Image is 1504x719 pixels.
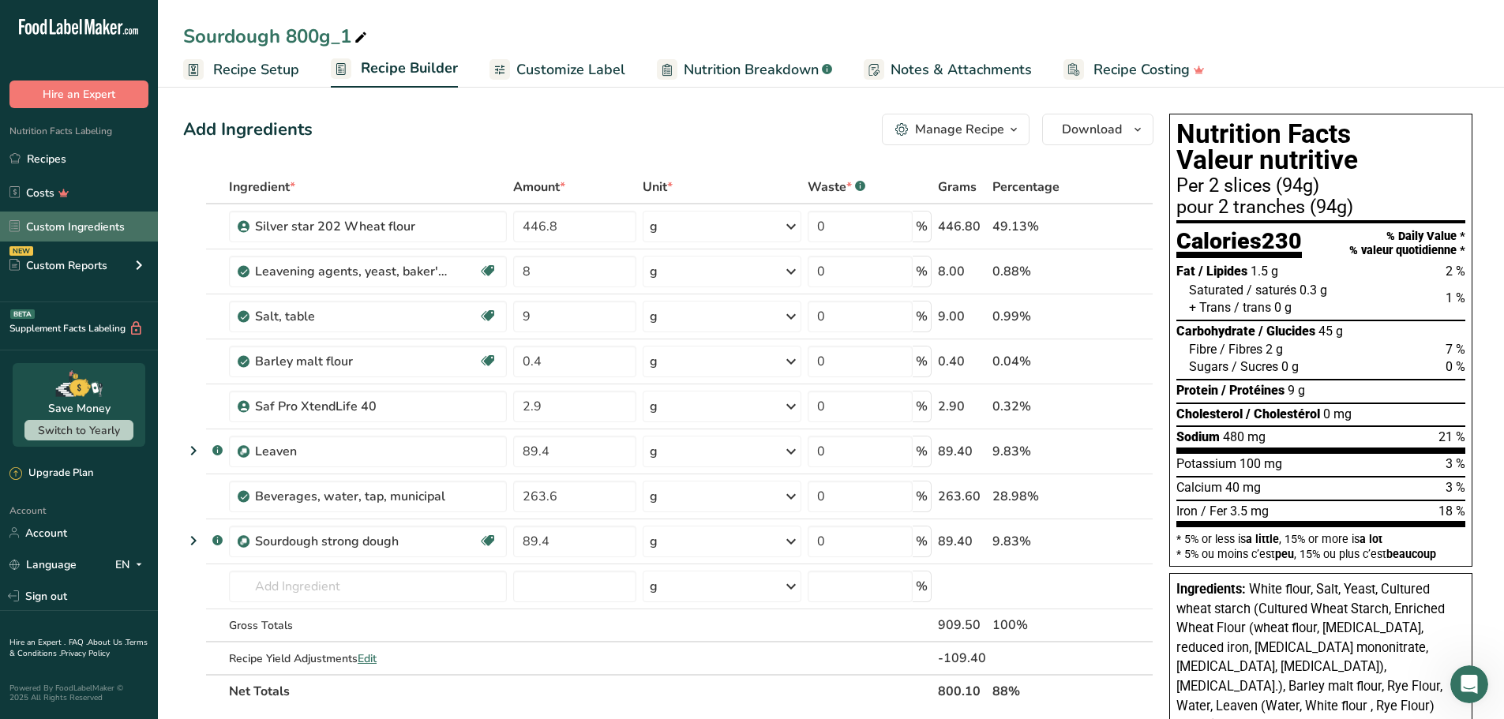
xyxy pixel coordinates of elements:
span: 480 mg [1223,429,1266,444]
div: 9.83% [992,442,1078,461]
span: Fibre [1189,342,1217,357]
div: Calories [1176,230,1302,259]
span: Nutrition Breakdown [684,59,819,81]
span: Cholesterol [1176,406,1243,421]
span: Grams [938,178,977,197]
input: Add Ingredient [229,571,507,602]
div: Gross Totals [229,617,507,634]
span: 3.5 mg [1230,504,1269,519]
span: 0 g [1281,359,1299,374]
div: g [650,442,658,461]
div: 100% [992,616,1078,635]
span: Recipe Costing [1093,59,1190,81]
div: Custom Reports [9,257,107,274]
div: 0.40 [938,352,986,371]
span: / saturés [1247,283,1296,298]
div: 8.00 [938,262,986,281]
div: BETA [10,309,35,319]
span: 1.5 g [1251,264,1278,279]
div: Waste [808,178,865,197]
a: Recipe Setup [183,52,299,88]
span: 2 % [1446,264,1465,279]
button: Hire an Expert [9,81,148,108]
div: -109.40 [938,649,986,668]
div: Per 2 slices (94g) [1176,177,1465,196]
div: 0.04% [992,352,1078,371]
div: 9.83% [992,532,1078,551]
span: Edit [358,651,377,666]
span: Ingredient [229,178,295,197]
span: / Fer [1201,504,1227,519]
div: 28.98% [992,487,1078,506]
div: 909.50 [938,616,986,635]
a: Language [9,551,77,579]
div: Manage Recipe [915,120,1004,139]
a: Nutrition Breakdown [657,52,832,88]
div: EN [115,555,148,574]
section: * 5% or less is , 15% or more is [1176,527,1465,560]
img: Sub Recipe [238,536,249,548]
span: 7 % [1446,342,1465,357]
div: 446.80 [938,217,986,236]
span: Protein [1176,383,1218,398]
div: Recipe Yield Adjustments [229,650,507,667]
button: Manage Recipe [882,114,1030,145]
div: NEW [9,246,33,256]
div: 89.40 [938,532,986,551]
span: / Fibres [1220,342,1262,357]
span: Sodium [1176,429,1220,444]
span: 100 mg [1240,456,1282,471]
span: / Cholestérol [1246,406,1320,421]
iframe: Intercom live chat [1450,665,1488,703]
div: Powered By FoodLabelMaker © 2025 All Rights Reserved [9,683,148,702]
span: a little [1246,533,1279,545]
div: 49.13% [992,217,1078,236]
a: About Us . [88,637,126,648]
span: 18 % [1438,504,1465,519]
div: 0.32% [992,397,1078,416]
span: 230 [1262,227,1302,254]
div: 0.88% [992,262,1078,281]
img: Sub Recipe [238,446,249,458]
span: a lot [1360,533,1382,545]
span: 1 % [1446,290,1465,305]
div: Beverages, water, tap, municipal [255,487,452,506]
span: 45 g [1318,324,1343,339]
div: Barley malt flour [255,352,452,371]
span: 40 mg [1225,480,1261,495]
div: Salt, table [255,307,452,326]
span: 2 g [1266,342,1283,357]
span: Amount [513,178,565,197]
div: 2.90 [938,397,986,416]
span: Customize Label [516,59,625,81]
div: g [650,487,658,506]
span: Recipe Setup [213,59,299,81]
div: pour 2 tranches (94g) [1176,198,1465,217]
div: g [650,217,658,236]
div: Save Money [48,400,111,417]
span: Switch to Yearly [38,423,120,438]
span: Recipe Builder [361,58,458,79]
span: Potassium [1176,456,1236,471]
a: Hire an Expert . [9,637,66,648]
a: Recipe Builder [331,51,458,88]
th: Net Totals [226,674,935,707]
span: peu [1275,548,1294,560]
span: beaucoup [1386,548,1436,560]
span: 21 % [1438,429,1465,444]
div: Leaven [255,442,452,461]
h1: Nutrition Facts Valeur nutritive [1176,121,1465,174]
a: Customize Label [489,52,625,88]
span: Iron [1176,504,1198,519]
span: / Glucides [1258,324,1315,339]
button: Download [1042,114,1153,145]
div: Add Ingredients [183,117,313,143]
span: Carbohydrate [1176,324,1255,339]
a: FAQ . [69,637,88,648]
span: + Trans [1189,300,1231,315]
span: / Lipides [1198,264,1247,279]
div: % Daily Value * % valeur quotidienne * [1349,230,1465,257]
div: Upgrade Plan [9,466,93,481]
span: 3 % [1446,456,1465,471]
div: 9.00 [938,307,986,326]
